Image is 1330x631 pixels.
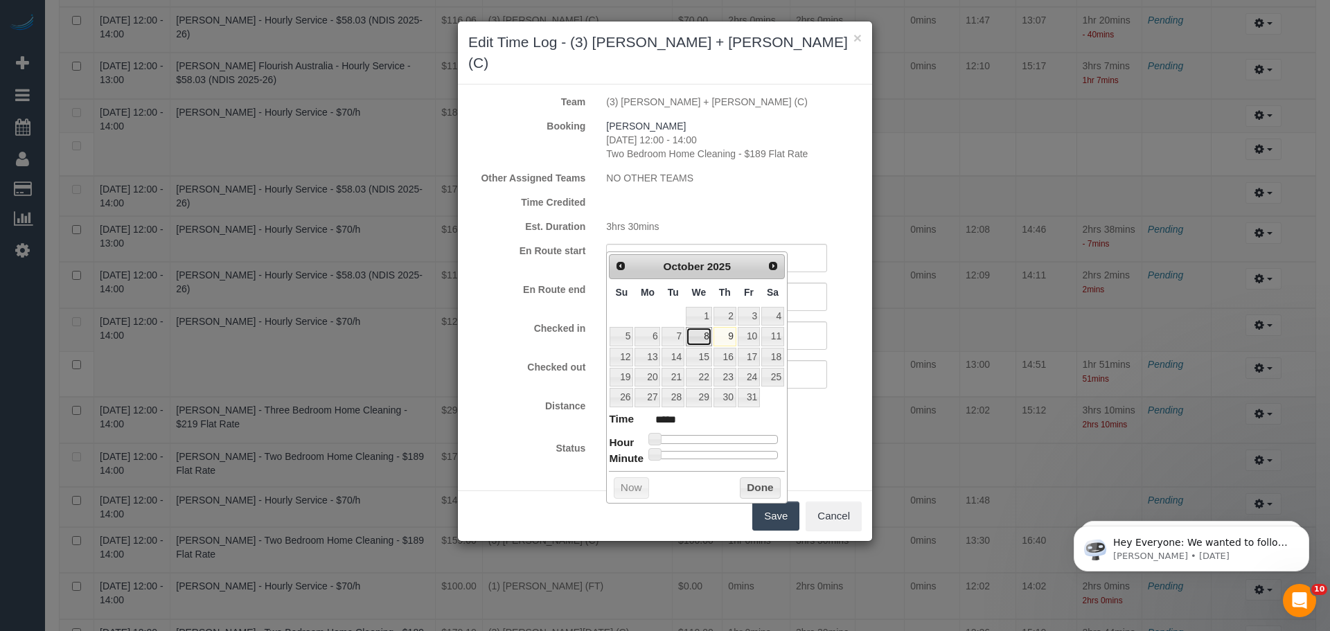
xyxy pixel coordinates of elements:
a: 21 [662,368,684,386]
a: 25 [761,368,784,386]
sui-modal: Edit Time Log - (3) Denis + Kaira (C) [458,21,872,541]
label: Checked in [458,321,596,335]
label: Est. Duration [458,220,596,233]
a: 14 [662,348,684,366]
dt: Time [609,411,634,429]
h3: Edit Time Log - (3) [PERSON_NAME] + [PERSON_NAME] (C) [468,32,862,73]
a: 30 [713,388,736,407]
a: Prev [611,256,630,276]
label: Team [458,95,596,109]
a: 13 [635,348,660,366]
p: Message from Ellie, sent 1d ago [60,53,239,66]
span: Wednesday [692,287,707,298]
label: Distance [458,399,596,413]
span: Thursday [719,287,731,298]
div: (3) [PERSON_NAME] + [PERSON_NAME] (C) [596,95,872,109]
iframe: Intercom live chat [1283,584,1316,617]
a: 10 [738,327,760,346]
a: 2 [713,307,736,326]
span: October [663,260,704,272]
a: 31 [738,388,760,407]
a: 12 [610,348,633,366]
a: 9 [713,327,736,346]
a: 29 [686,388,712,407]
a: 26 [610,388,633,407]
label: Status [458,441,596,455]
button: Save [752,501,799,531]
a: 4 [761,307,784,326]
button: Cancel [806,501,862,531]
a: 15 [686,348,712,366]
span: Saturday [767,287,779,298]
a: 23 [713,368,736,386]
a: [PERSON_NAME] [606,121,686,132]
span: Prev [615,260,626,272]
span: 10 [1311,584,1327,595]
a: 17 [738,348,760,366]
a: 18 [761,348,784,366]
label: Other Assigned Teams [458,171,596,185]
a: 1 [686,307,712,326]
div: NO OTHER TEAMS [596,171,872,185]
a: 5 [610,327,633,346]
input: DD/MM/YYYY HH:MM [606,244,827,272]
span: Monday [641,287,655,298]
label: Checked out [458,360,596,374]
div: [DATE] 12:00 - 14:00 Two Bedroom Home Cleaning - $189 Flat Rate [596,119,872,161]
a: Next [763,256,783,276]
span: Next [768,260,779,272]
button: Now [614,477,649,499]
label: Booking [458,119,596,133]
label: En Route start [458,244,596,258]
a: 16 [713,348,736,366]
a: 24 [738,368,760,386]
iframe: Intercom notifications message [1053,497,1330,594]
div: 3hrs 30mins [596,220,872,233]
a: 6 [635,327,660,346]
label: Time Credited [458,195,596,209]
dt: Minute [609,451,644,468]
a: 20 [635,368,660,386]
span: Tuesday [668,287,679,298]
a: 22 [686,368,712,386]
dt: Hour [609,435,634,452]
span: Sunday [616,287,628,298]
label: En Route end [458,283,596,296]
a: 7 [662,327,684,346]
a: 3 [738,307,760,326]
a: 11 [761,327,784,346]
span: Hey Everyone: We wanted to follow up and let you know we have been closely monitoring the account... [60,40,237,189]
button: × [853,30,862,45]
button: Done [740,477,781,499]
span: Friday [744,287,754,298]
a: 28 [662,388,684,407]
a: 27 [635,388,660,407]
a: 8 [686,327,712,346]
a: 19 [610,368,633,386]
span: 2025 [707,260,731,272]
